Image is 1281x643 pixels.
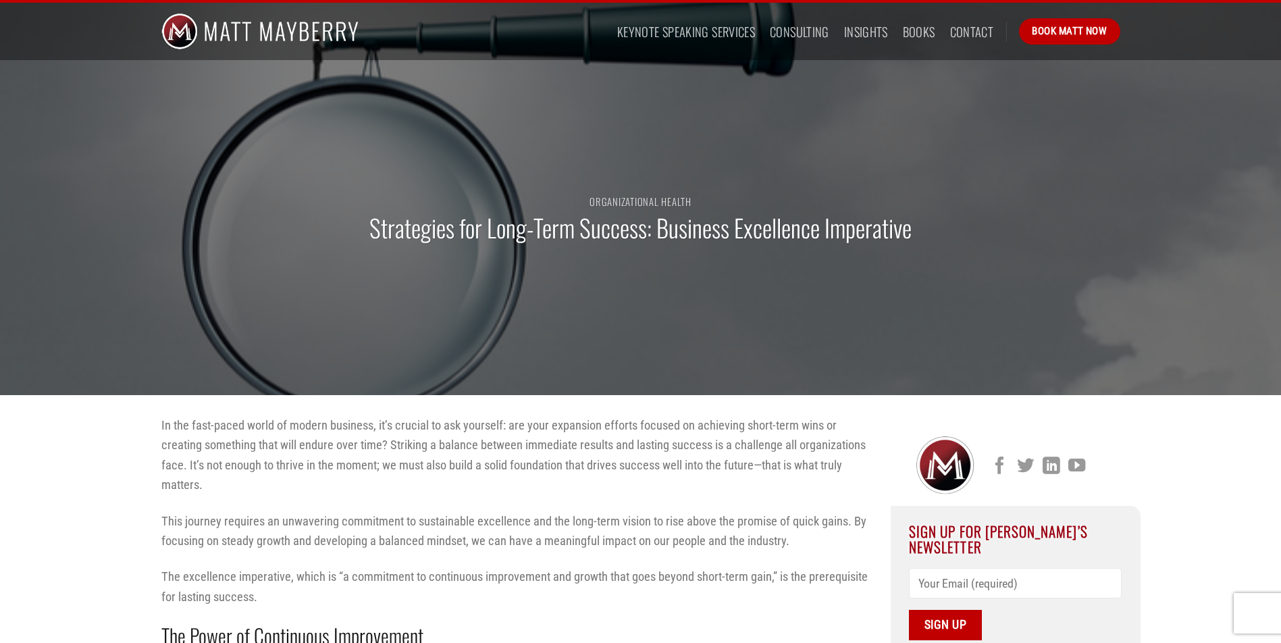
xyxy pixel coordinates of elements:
[617,20,755,44] a: Keynote Speaking Services
[1032,23,1107,39] span: Book Matt Now
[161,511,870,551] p: This journey requires an unwavering commitment to sustainable excellence and the long-term vision...
[161,415,870,495] p: In the fast-paced world of modern business, it’s crucial to ask yourself: are your expansion effo...
[991,457,1008,476] a: Follow on Facebook
[909,568,1122,640] form: Contact form
[161,3,359,60] img: Matt Mayberry
[903,20,935,44] a: Books
[1019,18,1120,44] a: Book Matt Now
[950,20,994,44] a: Contact
[369,212,912,244] h1: Strategies for Long-Term Success: Business Excellence Imperative
[590,194,691,209] a: Organizational Health
[1017,457,1034,476] a: Follow on Twitter
[1043,457,1060,476] a: Follow on LinkedIn
[770,20,829,44] a: Consulting
[161,567,870,607] p: The excellence imperative, which is “a commitment to continuous improvement and growth that goes ...
[844,20,888,44] a: Insights
[909,568,1122,598] input: Your Email (required)
[1068,457,1085,476] a: Follow on YouTube
[909,521,1088,557] span: Sign Up For [PERSON_NAME]’s Newsletter
[909,610,982,640] input: Sign Up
